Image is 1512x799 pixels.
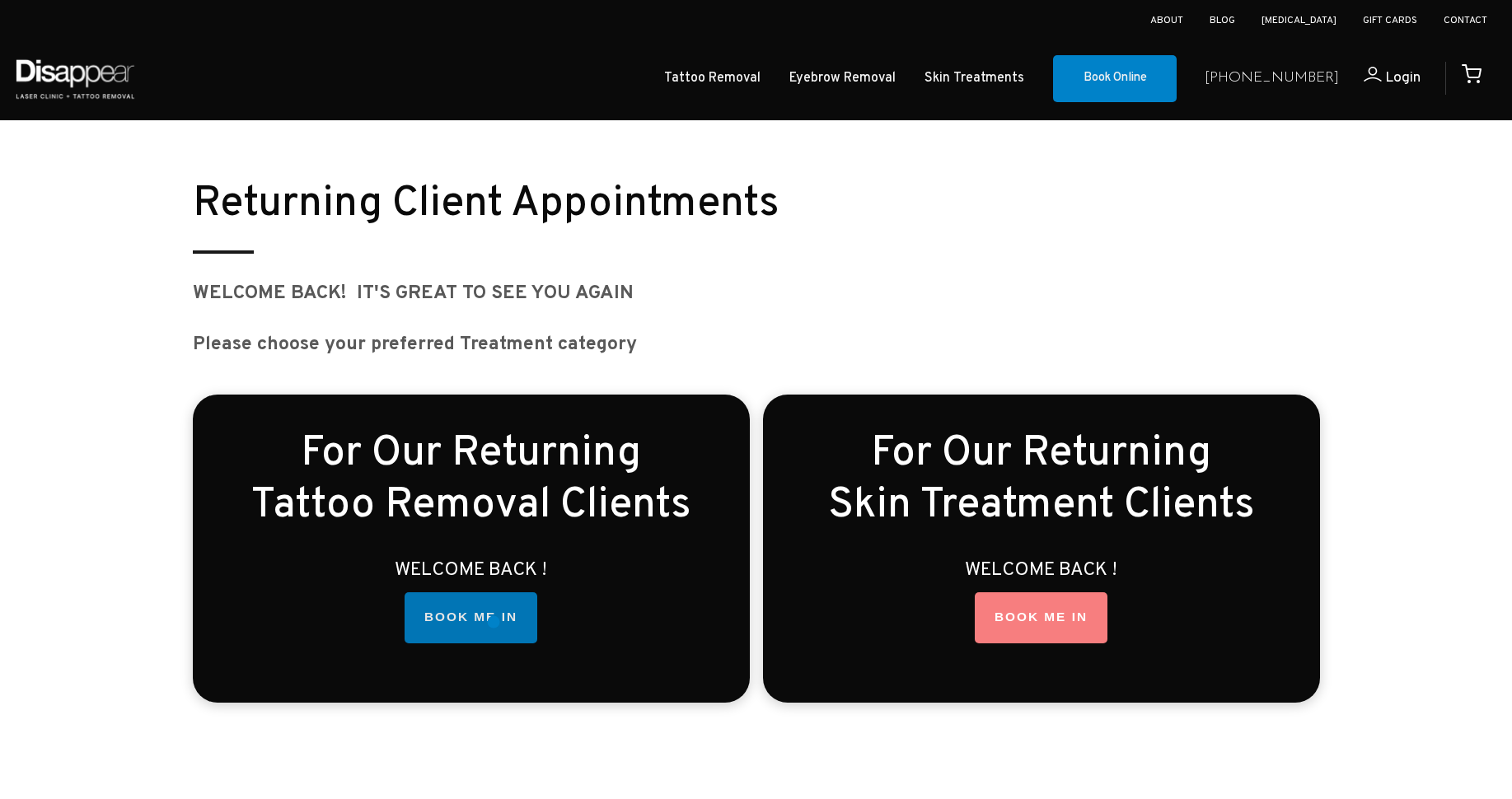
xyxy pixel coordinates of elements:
[1363,14,1417,27] a: Gift Cards
[1205,67,1339,91] a: [PHONE_NUMBER]
[965,558,1117,582] big: Welcome Back !
[1262,14,1336,27] a: [MEDICAL_DATA]
[405,592,537,643] a: BOOK ME IN
[193,178,779,231] small: Returning Client Appointments
[1385,68,1421,87] span: Login
[395,558,547,582] big: Welcome Back !
[789,67,896,91] a: Eyebrow Removal
[1444,14,1487,27] a: Contact
[12,49,138,108] img: Disappear - Laser Clinic and Tattoo Removal Services in Sydney, Australia
[1150,14,1183,27] a: About
[975,592,1107,643] a: BOOK ME IN
[1339,67,1421,91] a: Login
[193,333,637,357] big: Please choose your preferred Treatment category
[664,67,761,91] a: Tattoo Removal
[925,67,1024,91] a: Skin Treatments
[193,282,634,306] strong: WELCOME BACK! IT'S GREAT TO SEE YOU AGAIN
[1053,55,1177,103] a: Book Online
[828,428,1255,532] small: For Our Returning Skin Treatment Clients
[1210,14,1235,27] a: Blog
[251,428,691,532] small: For Our Returning Tattoo Removal Clients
